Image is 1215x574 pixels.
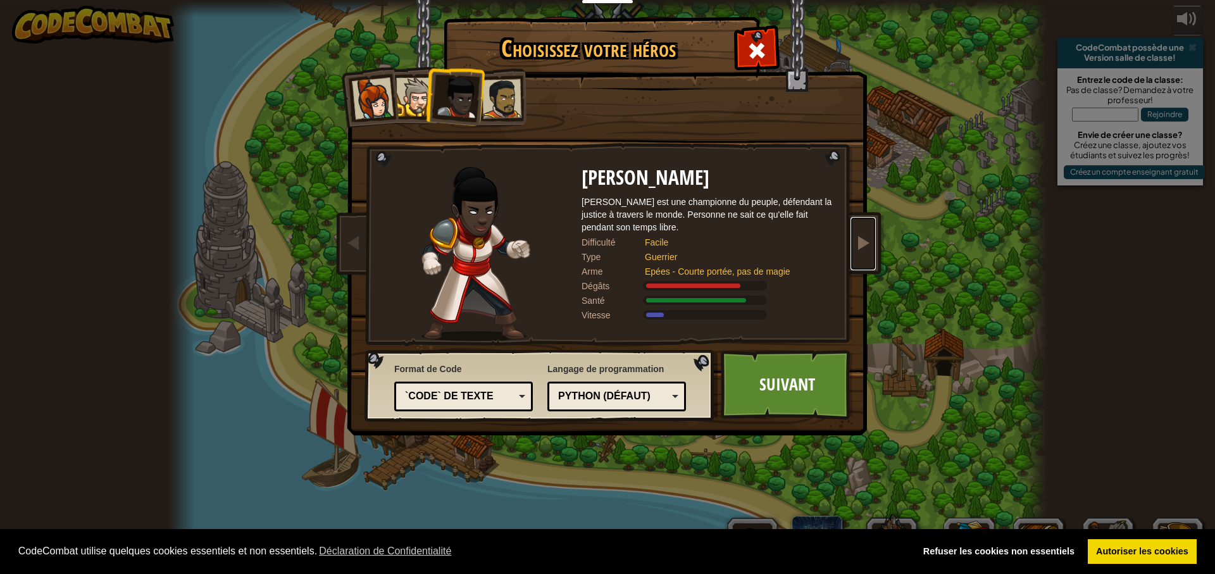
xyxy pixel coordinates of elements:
[645,236,822,249] div: Facile
[547,363,686,375] span: Langage de programmation
[582,294,645,307] div: Santé
[468,68,526,127] li: Alejandro le duelliste
[337,66,399,128] li: Capitaine Anya Weston
[423,64,485,126] li: Dame Ida Justecoeur
[1088,539,1197,565] a: allow cookies
[421,167,530,341] img: champion-pose.png
[582,280,835,292] div: Inflige 120% Classé de Guerrier Dommage causé par l'arme
[364,350,718,422] img: language-selector-background.png
[446,35,731,62] h1: Choisissez votre héros
[582,167,835,189] h2: [PERSON_NAME]
[582,265,645,278] div: Arme
[394,363,533,375] span: Format de Code
[582,236,645,249] div: Difficulté
[582,294,835,307] div: Gains 140% Provenance de la liste Guerrier Endurance de l'armure
[914,539,1083,565] a: deny cookies
[582,280,645,292] div: Dégâts
[18,542,904,561] span: CodeCombat utilise quelques cookies essentiels et non essentiels.
[645,251,822,263] div: Guerrier
[317,542,453,561] a: learn more about cookies
[383,66,440,124] li: Sire Tharin Thunderfist
[645,265,822,278] div: Epées - Courte portée, pas de magie
[405,389,514,404] div: `code` de texte
[582,196,835,234] div: [PERSON_NAME] est une championne du peuple, défendant la justice à travers le monde. Personne ne ...
[582,251,645,263] div: Type
[582,309,645,321] div: Vitesse
[558,389,668,404] div: Python (Défaut)
[721,350,853,420] a: Suivant
[582,309,835,321] div: Se mouvoit à 6 mètres par seconde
